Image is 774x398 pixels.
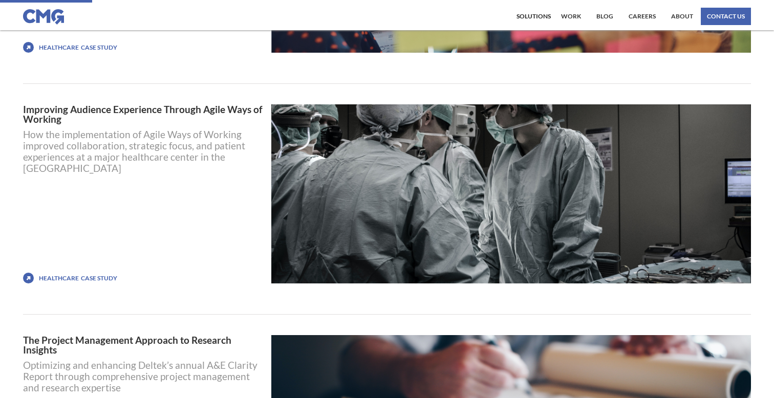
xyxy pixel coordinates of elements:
a: About [669,8,696,25]
img: icon with arrow pointing up and to the right. [23,42,34,53]
div: Healthcare [39,44,79,51]
a: icon with arrow pointing up and to the right.HealthcareCase STUDY [23,273,263,283]
a: The Project Management Approach to Research Insights [23,335,263,355]
div: Optimizing and enhancing Deltek’s annual A&E Clarity Report through comprehensive project managem... [23,360,263,393]
a: work [558,8,584,25]
a: icon with arrow pointing up and to the right.HealthcareCase STUDY [23,42,263,53]
div: Solutions [517,13,551,19]
img: icon with arrow pointing up and to the right. [23,273,34,283]
img: CMG logo in blue. [23,9,64,25]
div: contact us [707,13,745,19]
a: Improving Audience Experience Through Agile Ways of Working [23,104,263,124]
a: Blog [594,8,616,25]
div: Healthcare [39,275,79,282]
div: Case STUDY [81,273,117,283]
a: Careers [626,8,658,25]
div: Case STUDY [81,42,117,53]
div: How the implementation of Agile Ways of Working improved collaboration, strategic focus, and pati... [23,129,263,174]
